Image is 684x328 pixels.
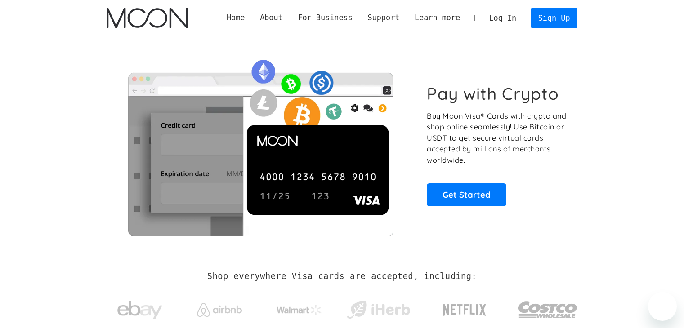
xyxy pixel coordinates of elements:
div: Learn more [415,12,460,23]
div: About [252,12,290,23]
a: Home [219,12,252,23]
div: Support [360,12,407,23]
h2: Shop everywhere Visa cards are accepted, including: [207,271,477,281]
div: Support [367,12,399,23]
a: Get Started [427,183,506,206]
div: Learn more [407,12,468,23]
a: home [107,8,188,28]
iframe: Button to launch messaging window [648,292,677,321]
a: Airbnb [186,294,253,321]
img: Moon Cards let you spend your crypto anywhere Visa is accepted. [107,53,415,236]
a: Netflix [425,290,505,326]
a: Sign Up [531,8,577,28]
div: For Business [291,12,360,23]
a: Log In [482,8,524,28]
img: iHerb [345,298,412,322]
p: Buy Moon Visa® Cards with crypto and shop online seamlessly! Use Bitcoin or USDT to get secure vi... [427,111,568,166]
img: Airbnb [197,303,242,317]
a: iHerb [345,289,412,326]
img: Costco [518,293,578,327]
img: Walmart [277,305,322,315]
a: Walmart [265,296,332,320]
h1: Pay with Crypto [427,84,559,104]
img: ebay [117,296,162,324]
img: Moon Logo [107,8,188,28]
img: Netflix [442,299,487,321]
div: For Business [298,12,352,23]
div: About [260,12,283,23]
